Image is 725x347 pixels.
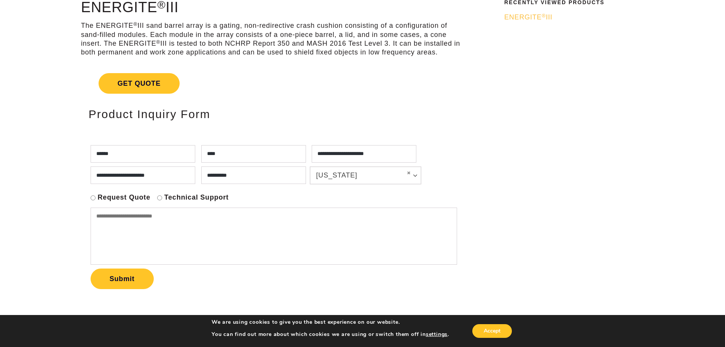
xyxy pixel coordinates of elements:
[89,108,455,120] h2: Product Inquiry Form
[504,13,659,22] a: ENERGITE®III
[316,170,401,180] span: [US_STATE]
[504,13,553,21] span: ENERGITE III
[81,21,463,57] p: The ENERGITE III sand barrel array is a gating, non-redirective crash cushion consisting of a con...
[542,13,546,19] sup: ®
[472,324,512,338] button: Accept
[212,331,449,338] p: You can find out more about which cookies we are using or switch them off in .
[98,193,150,202] label: Request Quote
[212,319,449,326] p: We are using cookies to give you the best experience on our website.
[156,39,160,45] sup: ®
[426,331,448,338] button: settings
[99,73,180,94] span: Get Quote
[91,269,154,289] button: Submit
[81,64,463,103] a: Get Quote
[133,21,137,27] sup: ®
[310,167,421,184] a: [US_STATE]
[164,193,229,202] label: Technical Support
